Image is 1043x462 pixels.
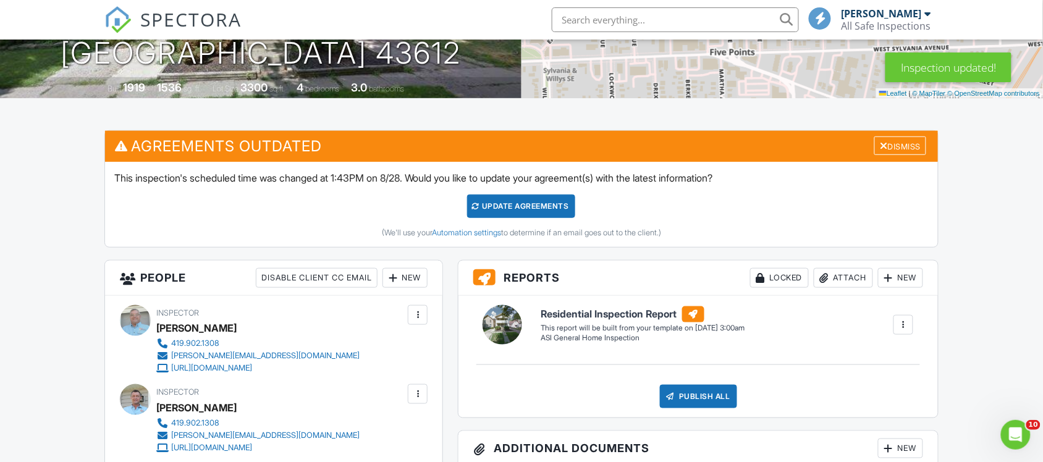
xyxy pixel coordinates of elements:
[171,430,360,440] div: [PERSON_NAME][EMAIL_ADDRESS][DOMAIN_NAME]
[552,7,799,32] input: Search everything...
[382,268,428,288] div: New
[213,84,239,93] span: Lot Size
[156,442,360,454] a: [URL][DOMAIN_NAME]
[750,268,809,288] div: Locked
[541,323,745,333] div: This report will be built from your template on [DATE] 3:00am
[541,306,745,322] h6: Residential Inspection Report
[156,337,360,350] a: 419.902.1308
[156,308,199,317] span: Inspector
[157,81,182,94] div: 1536
[885,52,1011,82] div: Inspection updated!
[105,162,938,247] div: This inspection's scheduled time was changed at 1:43PM on 8/28. Would you like to update your agr...
[171,443,252,453] div: [URL][DOMAIN_NAME]
[156,429,360,442] a: [PERSON_NAME][EMAIL_ADDRESS][DOMAIN_NAME]
[156,398,237,417] div: [PERSON_NAME]
[156,362,360,374] a: [URL][DOMAIN_NAME]
[171,338,219,348] div: 419.902.1308
[1001,420,1031,450] iframe: Intercom live chat
[458,261,938,296] h3: Reports
[878,268,923,288] div: New
[432,228,501,237] a: Automation settings
[156,319,237,337] div: [PERSON_NAME]
[841,7,921,20] div: [PERSON_NAME]
[256,268,378,288] div: Disable Client CC Email
[909,90,911,97] span: |
[351,81,367,94] div: 3.0
[108,84,121,93] span: Built
[878,439,923,458] div: New
[269,84,285,93] span: sq.ft.
[114,228,929,238] div: (We'll use your to determine if an email goes out to the client.)
[104,17,242,43] a: SPECTORA
[841,20,931,32] div: All Safe Inspections
[123,81,145,94] div: 1919
[171,363,252,373] div: [URL][DOMAIN_NAME]
[171,351,360,361] div: [PERSON_NAME][EMAIL_ADDRESS][DOMAIN_NAME]
[171,418,219,428] div: 419.902.1308
[140,6,242,32] span: SPECTORA
[814,268,873,288] div: Attach
[184,84,201,93] span: sq. ft.
[156,350,360,362] a: [PERSON_NAME][EMAIL_ADDRESS][DOMAIN_NAME]
[913,90,946,97] a: © MapTiler
[156,387,199,397] span: Inspector
[297,81,303,94] div: 4
[948,90,1040,97] a: © OpenStreetMap contributors
[467,195,575,218] div: Update Agreements
[1026,420,1041,430] span: 10
[305,84,339,93] span: bedrooms
[879,90,907,97] a: Leaflet
[660,385,737,408] div: Publish All
[105,261,443,296] h3: People
[369,84,404,93] span: bathrooms
[541,333,745,343] div: ASI General Home Inspection
[156,417,360,429] a: 419.902.1308
[105,131,938,161] h3: Agreements Outdated
[874,136,926,156] div: Dismiss
[240,81,268,94] div: 3300
[104,6,132,33] img: The Best Home Inspection Software - Spectora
